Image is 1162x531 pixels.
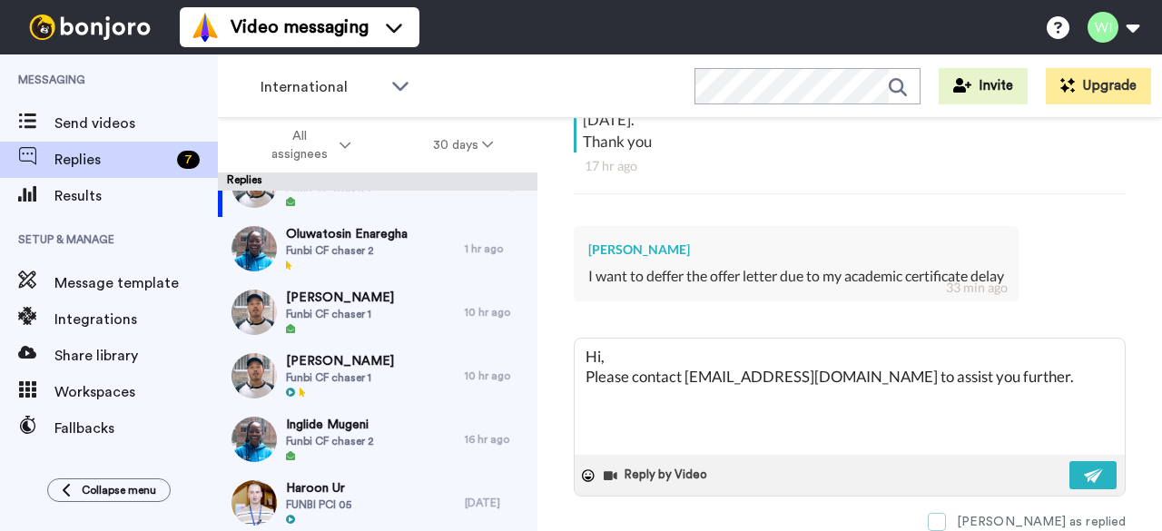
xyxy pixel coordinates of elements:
img: f555942a-3537-49c4-88e3-4608a442e57f-thumb.jpg [231,290,277,335]
span: International [261,76,382,98]
span: Replies [54,149,170,171]
img: bj-logo-header-white.svg [22,15,158,40]
img: f555942a-3537-49c4-88e3-4608a442e57f-thumb.jpg [231,353,277,398]
span: [PERSON_NAME] [286,289,394,307]
span: Share library [54,345,218,367]
span: All assignees [262,127,336,163]
span: Funbi CF chaser 1 [286,307,394,321]
span: Workspaces [54,381,218,403]
img: send-white.svg [1084,468,1104,483]
img: c09c68b7-9708-48cd-a98b-e626f11a0c1e-thumb.jpg [231,480,277,526]
span: Send videos [54,113,218,134]
span: Funbi CF chaser 2 [286,243,408,258]
span: FUNBI PCI 05 [286,497,351,512]
span: Video messaging [231,15,369,40]
button: Reply by Video [602,462,713,489]
span: [PERSON_NAME] [286,352,394,370]
div: 10 hr ago [465,305,528,320]
a: [PERSON_NAME]Funbi CF chaser 110 hr ago [218,344,537,408]
span: Funbi CF chaser 2 [286,434,374,448]
span: Fallbacks [54,418,218,439]
div: [PERSON_NAME] as replied [957,513,1126,531]
div: [DATE] [465,496,528,510]
img: aa4d0603-80e3-4e58-a0fb-b2947d5a03b5-thumb.jpg [231,417,277,462]
span: Funbi CF chaser 1 [286,370,394,385]
div: 17 hr ago [585,157,1115,175]
span: Integrations [54,309,218,330]
div: 16 hr ago [465,432,528,447]
div: 10 hr ago [465,369,528,383]
button: Collapse menu [47,478,171,502]
div: 1 hr ago [465,241,528,256]
span: Results [54,185,218,207]
span: Message template [54,272,218,294]
button: Upgrade [1046,68,1151,104]
div: Replies [218,172,537,191]
a: Inglide MugeniFunbi CF chaser 216 hr ago [218,408,537,471]
span: Haroon Ur [286,479,351,497]
button: All assignees [222,120,392,171]
button: Invite [939,68,1028,104]
div: I want to deffer the offer letter due to my academic certificate delay [588,266,1004,287]
textarea: Hi, Please contact [EMAIL_ADDRESS][DOMAIN_NAME] to assist you further. [575,339,1125,455]
img: vm-color.svg [191,13,220,42]
div: 33 min ago [946,279,1008,297]
img: aa4d0603-80e3-4e58-a0fb-b2947d5a03b5-thumb.jpg [231,226,277,271]
a: Oluwatosin EnareghaFunbi CF chaser 21 hr ago [218,217,537,280]
button: 30 days [392,129,535,162]
span: Inglide Mugeni [286,416,374,434]
a: [PERSON_NAME]Funbi CF chaser 110 hr ago [218,280,537,344]
span: Oluwatosin Enaregha [286,225,408,243]
div: [PERSON_NAME] [588,241,1004,259]
div: 7 [177,151,200,169]
span: Collapse menu [82,483,156,497]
